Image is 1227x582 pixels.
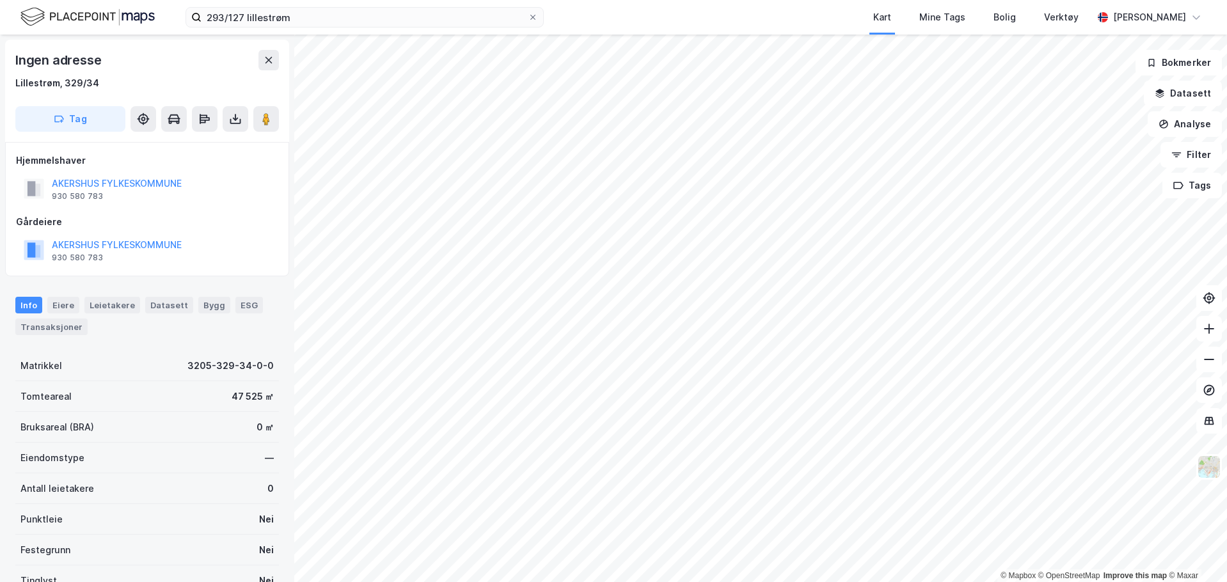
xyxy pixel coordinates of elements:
button: Tags [1162,173,1222,198]
div: Nei [259,512,274,527]
div: 47 525 ㎡ [232,389,274,404]
button: Tag [15,106,125,132]
a: OpenStreetMap [1038,571,1100,580]
button: Bokmerker [1136,50,1222,75]
div: Leietakere [84,297,140,313]
div: Lillestrøm, 329/34 [15,75,99,91]
div: Bolig [993,10,1016,25]
a: Mapbox [1001,571,1036,580]
div: Ingen adresse [15,50,104,70]
div: 3205-329-34-0-0 [187,358,274,374]
div: Info [15,297,42,313]
div: Verktøy [1044,10,1079,25]
div: Gårdeiere [16,214,278,230]
div: Nei [259,542,274,558]
div: — [265,450,274,466]
div: Eiere [47,297,79,313]
div: Mine Tags [919,10,965,25]
div: 930 580 783 [52,253,103,263]
input: Søk på adresse, matrikkel, gårdeiere, leietakere eller personer [202,8,528,27]
button: Datasett [1144,81,1222,106]
div: Bygg [198,297,230,313]
button: Filter [1160,142,1222,168]
div: Hjemmelshaver [16,153,278,168]
div: Bruksareal (BRA) [20,420,94,435]
div: Festegrunn [20,542,70,558]
div: Matrikkel [20,358,62,374]
div: Transaksjoner [15,319,88,335]
img: logo.f888ab2527a4732fd821a326f86c7f29.svg [20,6,155,28]
div: Antall leietakere [20,481,94,496]
div: [PERSON_NAME] [1113,10,1186,25]
iframe: Chat Widget [1163,521,1227,582]
div: Tomteareal [20,389,72,404]
div: Kontrollprogram for chat [1163,521,1227,582]
div: ESG [235,297,263,313]
div: Kart [873,10,891,25]
img: Z [1197,455,1221,479]
div: 930 580 783 [52,191,103,201]
div: Punktleie [20,512,63,527]
div: 0 ㎡ [257,420,274,435]
a: Improve this map [1104,571,1167,580]
div: 0 [267,481,274,496]
button: Analyse [1148,111,1222,137]
div: Eiendomstype [20,450,84,466]
div: Datasett [145,297,193,313]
